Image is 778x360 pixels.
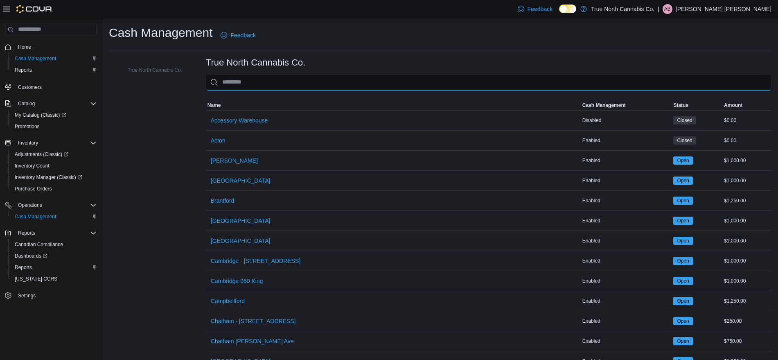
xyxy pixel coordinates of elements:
[18,100,35,107] span: Catalog
[11,122,43,131] a: Promotions
[582,102,626,109] span: Cash Management
[211,217,271,225] span: [GEOGRAPHIC_DATA]
[581,296,672,306] div: Enabled
[11,149,97,159] span: Adjustments (Classic)
[109,25,212,41] h1: Cash Management
[677,177,689,184] span: Open
[211,237,271,245] span: [GEOGRAPHIC_DATA]
[11,172,97,182] span: Inventory Manager (Classic)
[673,257,692,265] span: Open
[722,256,771,266] div: $1,000.00
[722,115,771,125] div: $0.00
[15,290,97,301] span: Settings
[8,262,100,273] button: Reports
[2,41,100,53] button: Home
[15,55,56,62] span: Cash Management
[11,110,97,120] span: My Catalog (Classic)
[15,151,68,158] span: Adjustments (Classic)
[15,99,97,109] span: Catalog
[207,273,266,289] button: Cambridge 960 King
[8,250,100,262] a: Dashboards
[11,263,35,272] a: Reports
[15,163,50,169] span: Inventory Count
[663,4,672,14] div: Austen Bourgon
[15,82,97,92] span: Customers
[677,157,689,164] span: Open
[230,31,255,39] span: Feedback
[673,297,692,305] span: Open
[677,137,692,144] span: Closed
[724,102,742,109] span: Amount
[11,251,51,261] a: Dashboards
[581,196,672,206] div: Enabled
[673,197,692,205] span: Open
[673,136,696,145] span: Closed
[18,84,42,91] span: Customers
[677,257,689,265] span: Open
[722,296,771,306] div: $1,250.00
[677,337,689,345] span: Open
[8,172,100,183] a: Inventory Manager (Classic)
[15,82,45,92] a: Customers
[207,233,274,249] button: [GEOGRAPHIC_DATA]
[11,161,97,171] span: Inventory Count
[677,277,689,285] span: Open
[581,316,672,326] div: Enabled
[8,121,100,132] button: Promotions
[722,136,771,145] div: $0.00
[673,217,692,225] span: Open
[211,156,258,165] span: [PERSON_NAME]
[591,4,654,14] p: True North Cannabis Co.
[206,74,771,91] input: This is a search bar. As you type, the results lower in the page will automatically filter.
[11,184,55,194] a: Purchase Orders
[11,240,97,249] span: Canadian Compliance
[211,197,235,205] span: Brantford
[2,98,100,109] button: Catalog
[581,256,672,266] div: Enabled
[18,202,42,208] span: Operations
[211,177,271,185] span: [GEOGRAPHIC_DATA]
[15,186,52,192] span: Purchase Orders
[2,199,100,211] button: Operations
[658,4,659,14] p: |
[11,212,97,222] span: Cash Management
[207,102,221,109] span: Name
[15,264,32,271] span: Reports
[11,65,35,75] a: Reports
[8,211,100,222] button: Cash Management
[673,102,688,109] span: Status
[11,263,97,272] span: Reports
[673,337,692,345] span: Open
[676,4,771,14] p: [PERSON_NAME] [PERSON_NAME]
[211,317,296,325] span: Chatham - [STREET_ADDRESS]
[581,156,672,165] div: Enabled
[15,228,38,238] button: Reports
[722,100,771,110] button: Amount
[15,42,97,52] span: Home
[15,112,66,118] span: My Catalog (Classic)
[8,183,100,195] button: Purchase Orders
[15,200,97,210] span: Operations
[722,236,771,246] div: $1,000.00
[581,216,672,226] div: Enabled
[673,317,692,325] span: Open
[8,273,100,285] button: [US_STATE] CCRS
[207,112,271,129] button: Accessory Warehouse
[8,64,100,76] button: Reports
[15,291,39,301] a: Settings
[128,67,182,73] span: True North Cannabis Co.
[211,337,294,345] span: Chatham [PERSON_NAME] Ave
[217,27,259,43] a: Feedback
[11,274,61,284] a: [US_STATE] CCRS
[211,116,268,125] span: Accessory Warehouse
[18,292,36,299] span: Settings
[11,172,86,182] a: Inventory Manager (Classic)
[677,217,689,224] span: Open
[206,100,581,110] button: Name
[8,149,100,160] a: Adjustments (Classic)
[11,54,97,63] span: Cash Management
[206,58,306,68] h3: True North Cannabis Co.
[207,192,238,209] button: Brantford
[677,297,689,305] span: Open
[8,53,100,64] button: Cash Management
